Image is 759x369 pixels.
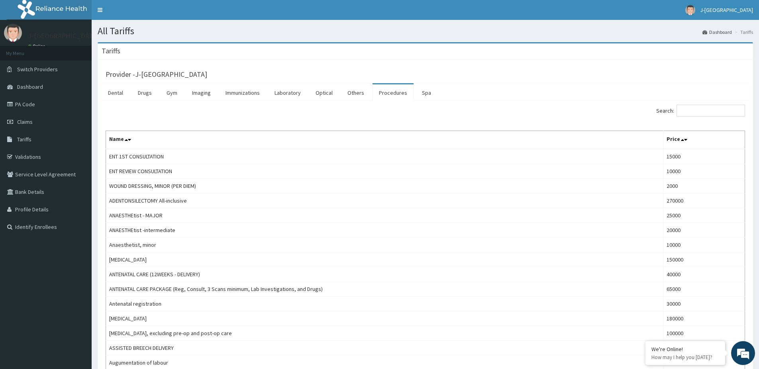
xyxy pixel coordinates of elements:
[663,297,745,311] td: 30000
[106,282,663,297] td: ANTENATAL CARE PACKAGE (Reg, Consult, 3 Scans minimum, Lab Investigations, and Drugs)
[106,341,663,355] td: ASSISTED BREECH DELIVERY
[373,84,414,101] a: Procedures
[663,164,745,179] td: 10000
[663,208,745,223] td: 25000
[106,193,663,208] td: ADENTONSILECTOMY All-inclusive
[663,282,745,297] td: 65000
[17,66,58,73] span: Switch Providers
[733,29,753,35] li: Tariffs
[309,84,339,101] a: Optical
[341,84,371,101] a: Others
[663,326,745,341] td: 100000
[106,252,663,267] td: [MEDICAL_DATA]
[106,223,663,238] td: ANAESTHEtist -intermediate
[651,346,719,353] div: We're Online!
[106,326,663,341] td: [MEDICAL_DATA], excluding pre-op and post-op care
[702,29,732,35] a: Dashboard
[106,179,663,193] td: WOUND DRESSING, MINOR (PER DIEM)
[102,47,120,55] h3: Tariffs
[663,179,745,193] td: 2000
[663,238,745,252] td: 10000
[663,341,745,355] td: 45000
[106,131,663,149] th: Name
[268,84,307,101] a: Laboratory
[106,238,663,252] td: Anaesthetist, minor
[700,6,753,14] span: J-[GEOGRAPHIC_DATA]
[4,24,22,42] img: User Image
[663,252,745,267] td: 150000
[663,131,745,149] th: Price
[28,32,100,39] p: J-[GEOGRAPHIC_DATA]
[160,84,184,101] a: Gym
[663,311,745,326] td: 180000
[17,136,31,143] span: Tariffs
[106,149,663,164] td: ENT 1ST CONSULTATION
[651,354,719,361] p: How may I help you today?
[186,84,217,101] a: Imaging
[17,83,43,90] span: Dashboard
[685,5,695,15] img: User Image
[219,84,266,101] a: Immunizations
[656,105,745,117] label: Search:
[106,267,663,282] td: ANTENATAL CARE (12WEEKS - DELIVERY)
[106,208,663,223] td: ANAESTHEtist - MAJOR
[663,149,745,164] td: 15000
[416,84,437,101] a: Spa
[28,43,47,49] a: Online
[98,26,753,36] h1: All Tariffs
[663,223,745,238] td: 20000
[106,297,663,311] td: Antenatal registration
[106,311,663,326] td: [MEDICAL_DATA]
[102,84,129,101] a: Dental
[131,84,158,101] a: Drugs
[663,193,745,208] td: 270000
[663,267,745,282] td: 40000
[677,105,745,117] input: Search:
[106,71,207,78] h3: Provider - J-[GEOGRAPHIC_DATA]
[106,164,663,179] td: ENT REVIEW CONSULTATION
[17,118,33,125] span: Claims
